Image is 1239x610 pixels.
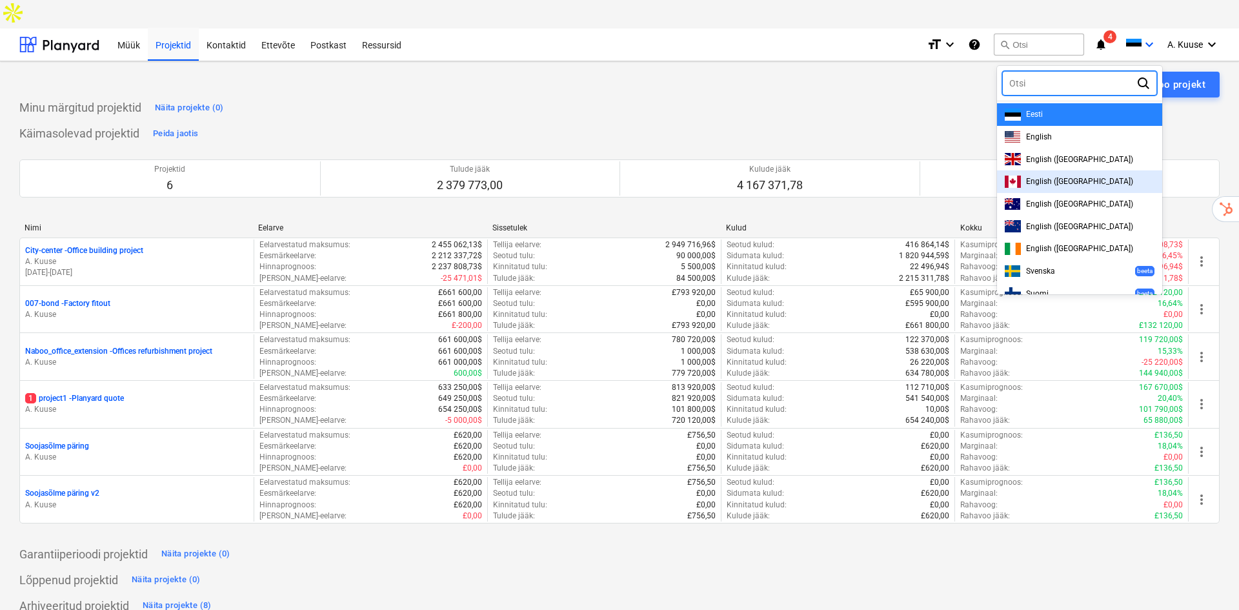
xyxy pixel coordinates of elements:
[1137,267,1153,275] p: beeta
[1026,222,1133,231] span: English ([GEOGRAPHIC_DATA])
[1026,199,1133,208] span: English ([GEOGRAPHIC_DATA])
[1204,37,1220,52] i: keyboard_arrow_down
[1026,110,1043,119] span: Eesti
[1026,289,1049,298] span: Suomi
[1026,177,1133,186] span: English ([GEOGRAPHIC_DATA])
[1026,244,1133,253] span: English ([GEOGRAPHIC_DATA])
[1026,155,1133,164] span: English ([GEOGRAPHIC_DATA])
[1167,39,1203,50] span: A. Kuuse
[1026,132,1052,141] span: English
[1026,267,1055,276] span: Svenska
[1137,289,1153,298] p: beeta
